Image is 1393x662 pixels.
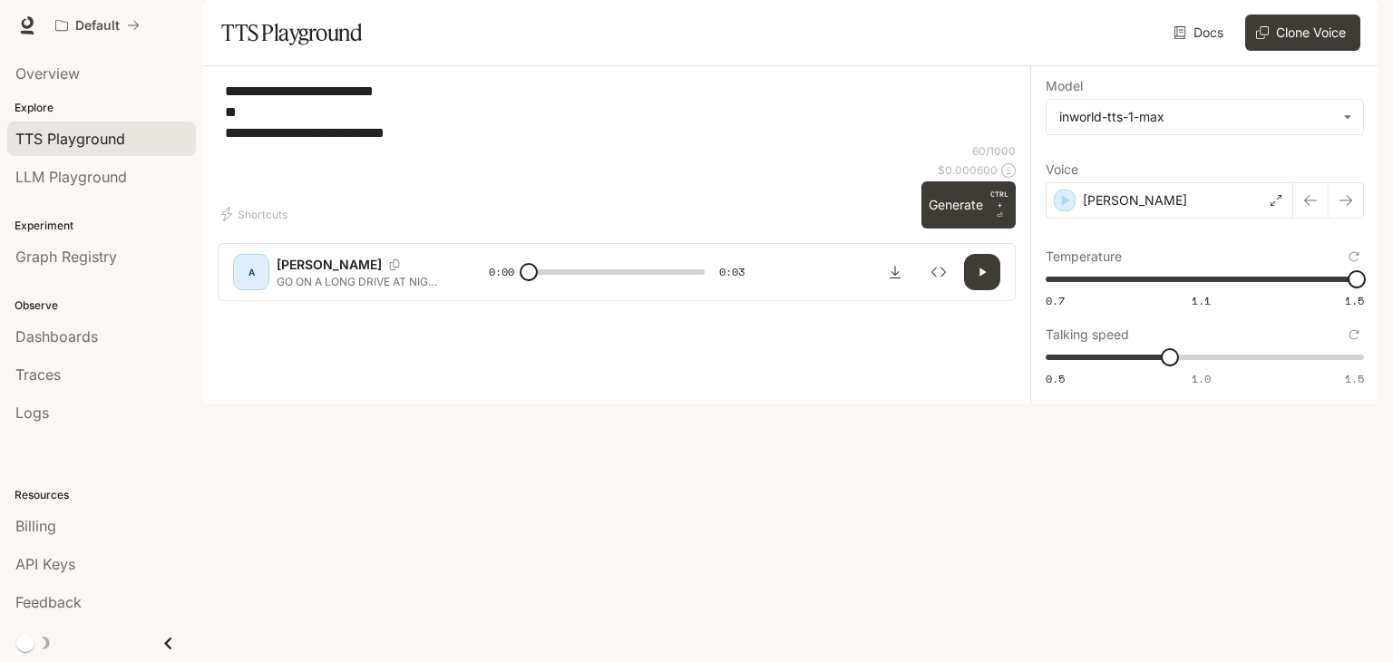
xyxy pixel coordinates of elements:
[1046,293,1065,308] span: 0.7
[1345,293,1364,308] span: 1.5
[1192,293,1211,308] span: 1.1
[1245,15,1360,51] button: Clone Voice
[990,189,1008,210] p: CTRL +
[1047,100,1363,134] div: inworld-tts-1-max
[877,254,913,290] button: Download audio
[938,162,998,178] p: $ 0.000600
[719,263,745,281] span: 0:03
[1083,191,1187,209] p: [PERSON_NAME]
[47,7,148,44] button: All workspaces
[1344,247,1364,267] button: Reset to default
[218,200,295,229] button: Shortcuts
[221,15,362,51] h1: TTS Playground
[990,189,1008,221] p: ⏎
[1046,250,1122,263] p: Temperature
[972,143,1016,159] p: 60 / 1000
[1170,15,1231,51] a: Docs
[277,256,382,274] p: [PERSON_NAME]
[921,181,1016,229] button: GenerateCTRL +⏎
[75,18,120,34] p: Default
[1046,80,1083,92] p: Model
[921,254,957,290] button: Inspect
[382,259,407,270] button: Copy Voice ID
[1345,371,1364,386] span: 1.5
[1344,325,1364,345] button: Reset to default
[1192,371,1211,386] span: 1.0
[1046,163,1078,176] p: Voice
[277,274,445,289] p: GO ON A LONG DRIVE AT NIGHT OR WALK HAND IN HAND IN THE RAIN
[237,258,266,287] div: A
[1046,328,1129,341] p: Talking speed
[1059,108,1334,126] div: inworld-tts-1-max
[1046,371,1065,386] span: 0.5
[489,263,514,281] span: 0:00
